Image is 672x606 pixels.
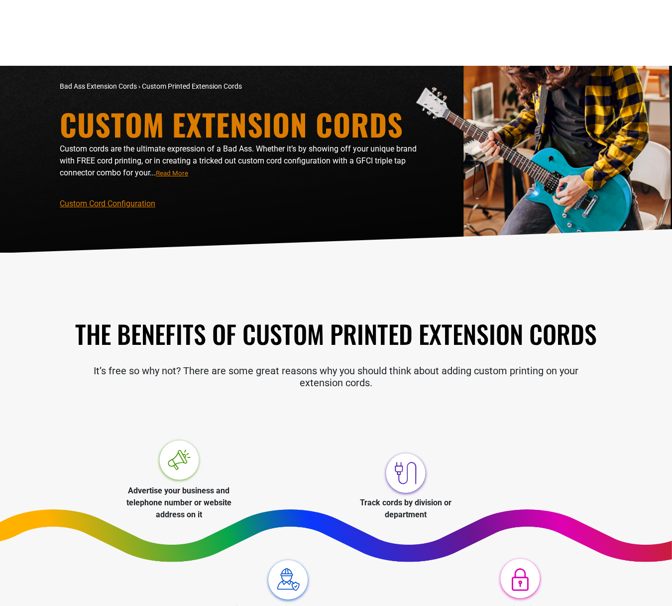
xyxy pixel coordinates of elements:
[60,109,423,139] h1: Custom Extension Cords
[343,497,468,521] p: Track cords by division or department
[138,82,140,90] span: ›
[60,81,423,92] nav: breadcrumbs
[496,556,544,604] img: Prevent
[264,556,312,604] img: Print
[60,82,137,90] a: Bad Ass Extension Cords
[382,450,429,497] img: Track
[116,485,241,521] p: Advertise your business and telephone number or website address on it
[60,317,612,350] h2: The Benefits of Custom Printed Extension Cords
[60,199,155,208] a: Custom Cord Configuration
[142,82,242,90] span: Custom Printed Extension Cords
[156,169,188,177] span: Read More
[60,365,612,389] p: It’s free so why not? There are some great reasons why you should think about adding custom print...
[155,438,203,485] img: Advertise
[60,143,423,179] p: Custom cords are the ultimate expression of a Bad Ass. Whether it’s by showing off your unique br...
